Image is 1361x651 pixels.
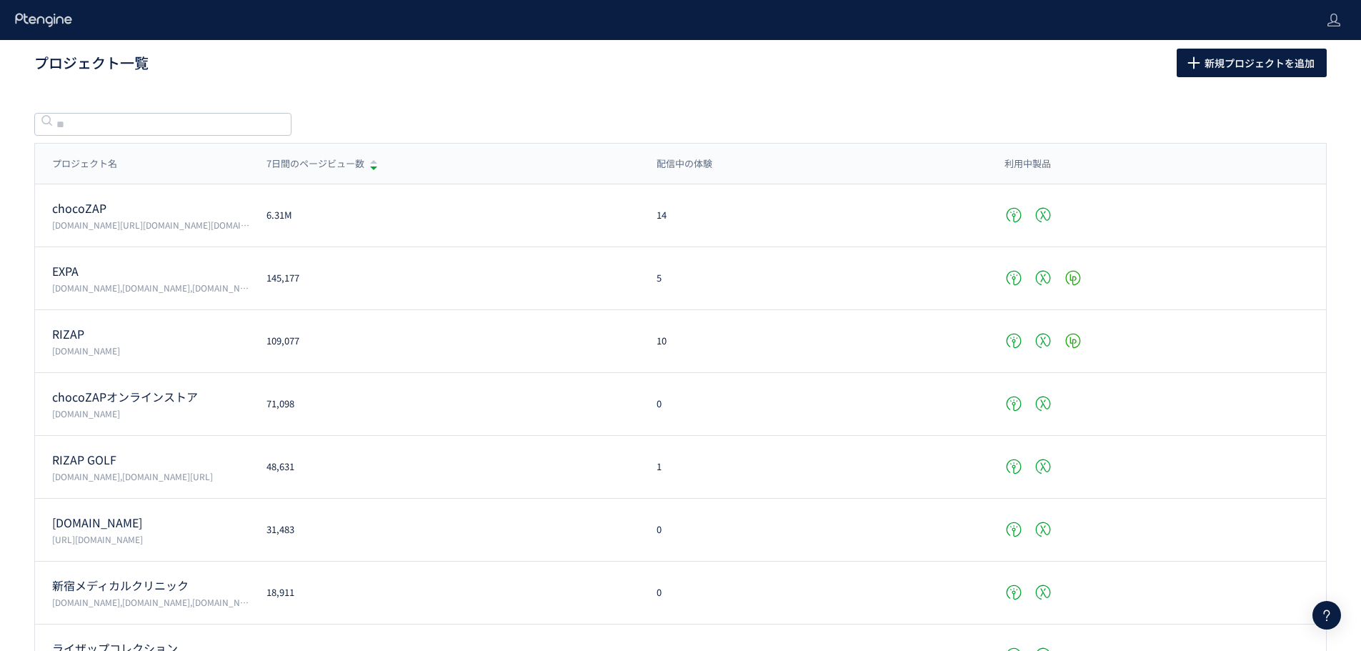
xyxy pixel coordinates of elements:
[52,407,249,419] p: chocozap.shop
[639,523,987,537] div: 0
[639,460,987,474] div: 1
[639,397,987,411] div: 0
[1205,49,1315,77] span: 新規プロジェクトを追加
[52,515,249,531] p: medical.chocozap.jp
[639,209,987,222] div: 14
[52,533,249,545] p: https://medical.chocozap.jp
[52,577,249,594] p: 新宿メディカルクリニック
[249,586,639,600] div: 18,911
[52,200,249,217] p: chocoZAP
[249,460,639,474] div: 48,631
[52,219,249,231] p: chocozap.jp/,zap-id.jp/,web.my-zap.jp/,liff.campaign.chocozap.sumiyoku.jp/
[52,282,249,294] p: vivana.jp,expa-official.jp,reserve-expa.jp
[34,53,1145,74] h1: プロジェクト一覧
[1177,49,1327,77] button: 新規プロジェクトを追加
[52,596,249,608] p: shinjuku3chome-medical.jp,shinjuku3-mc.reserve.ne.jp,www.shinjukumc.com/,shinjukumc.net/,smc-glp1...
[249,209,639,222] div: 6.31M
[249,397,639,411] div: 71,098
[52,326,249,342] p: RIZAP
[52,263,249,279] p: EXPA
[52,470,249,482] p: www.rizap-golf.jp,rizap-golf.ns-test.work/lp/3anniversary-cp/
[52,452,249,468] p: RIZAP GOLF
[639,586,987,600] div: 0
[249,523,639,537] div: 31,483
[266,157,364,171] span: 7日間のページビュー数
[639,334,987,348] div: 10
[52,344,249,357] p: www.rizap.jp
[249,334,639,348] div: 109,077
[639,272,987,285] div: 5
[249,272,639,285] div: 145,177
[657,157,712,171] span: 配信中の体験
[1004,157,1051,171] span: 利用中製品
[52,157,117,171] span: プロジェクト名
[52,389,249,405] p: chocoZAPオンラインストア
